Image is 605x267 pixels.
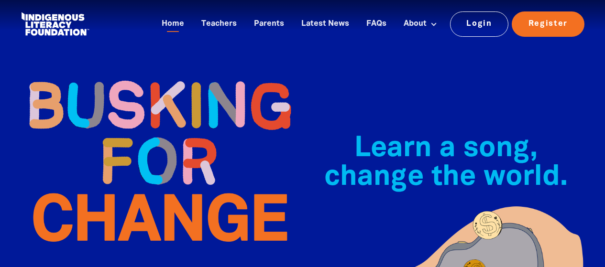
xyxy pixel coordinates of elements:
a: Teachers [196,16,242,32]
a: Register [512,11,584,36]
a: Login [450,11,509,36]
a: About [398,16,443,32]
span: Learn a song, change the world. [324,136,568,191]
a: Home [156,16,190,32]
a: Latest News [296,16,355,32]
a: FAQs [361,16,392,32]
a: Parents [248,16,290,32]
